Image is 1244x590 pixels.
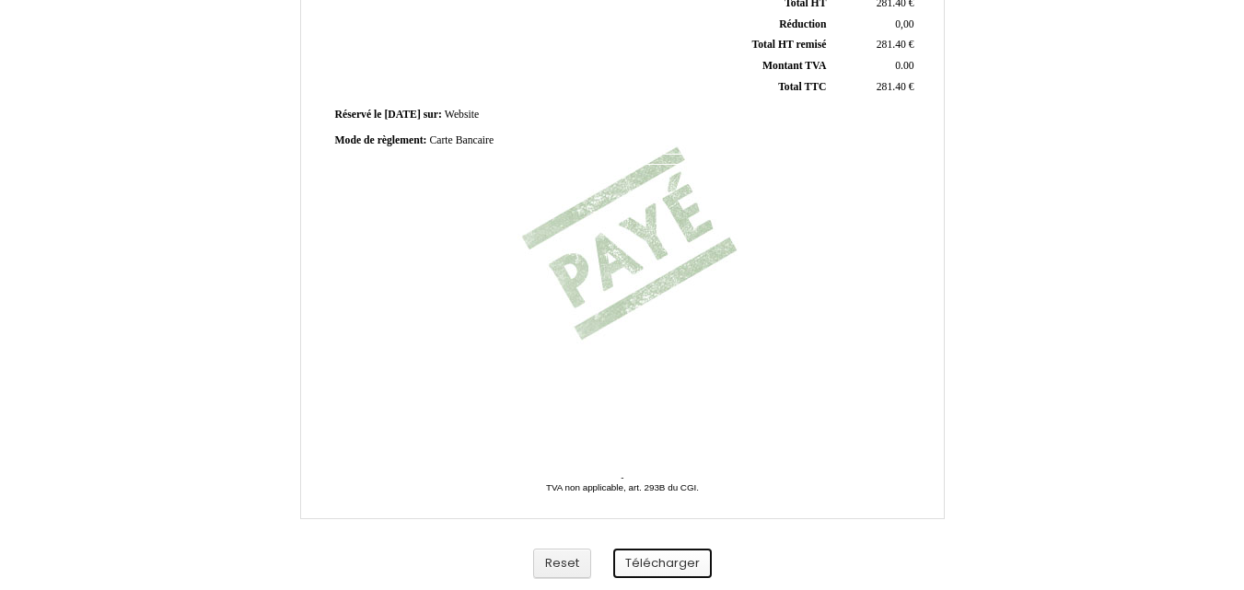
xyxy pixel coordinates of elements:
span: [DATE] [384,109,420,121]
span: 0,00 [895,18,913,30]
td: € [830,35,917,56]
span: Website [445,109,479,121]
span: Réduction [779,18,826,30]
td: € [830,76,917,98]
button: Reset [533,549,591,579]
span: Montant TVA [762,60,826,72]
span: - [621,472,623,482]
span: Réservé le [335,109,382,121]
span: sur: [424,109,442,121]
span: Total HT remisé [751,39,826,51]
span: 281.40 [877,39,906,51]
span: 0.00 [895,60,913,72]
button: Télécharger [613,549,712,579]
span: Total TTC [778,81,826,93]
span: Carte Bancaire [429,134,494,146]
span: TVA non applicable, art. 293B du CGI. [546,482,699,492]
button: Ouvrir le widget de chat LiveChat [15,7,70,63]
span: Mode de règlement: [335,134,427,146]
span: 281.40 [877,81,906,93]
